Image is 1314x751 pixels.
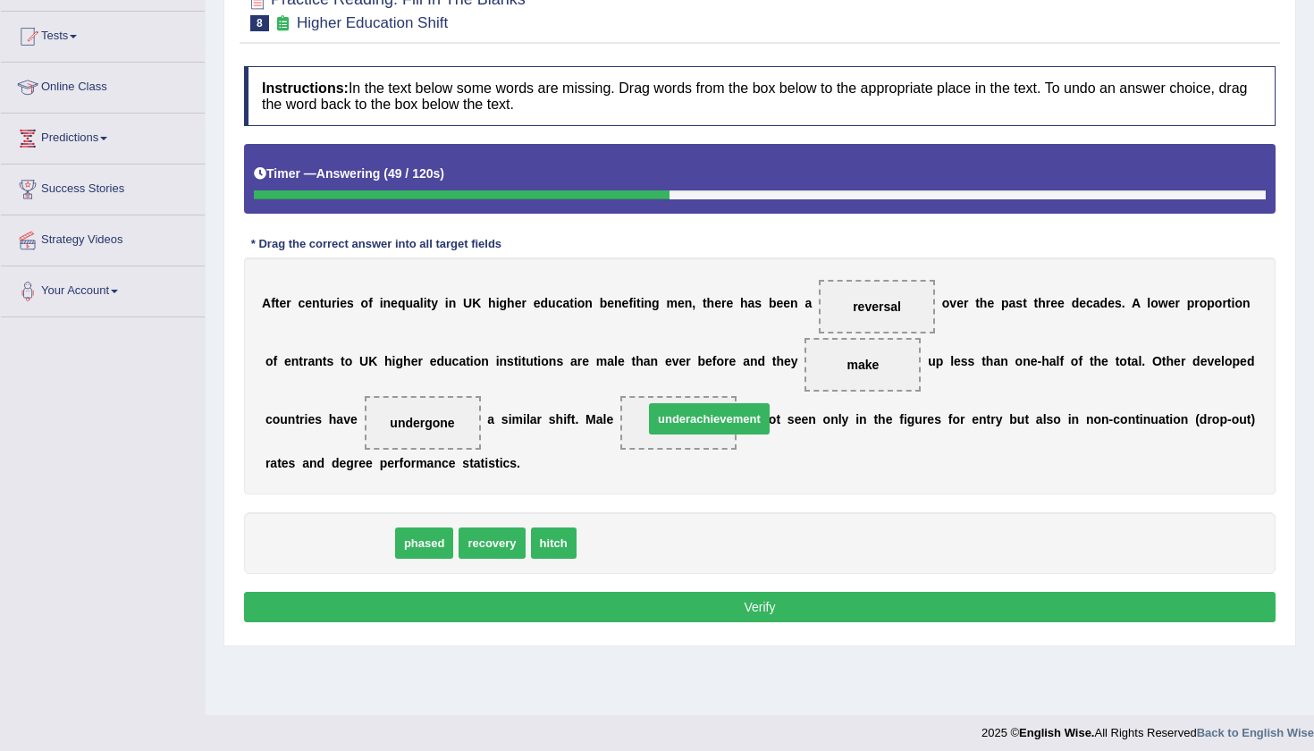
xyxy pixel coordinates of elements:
[644,296,653,310] b: n
[1152,354,1162,368] b: O
[1150,296,1158,310] b: o
[936,354,944,368] b: p
[600,296,608,310] b: b
[1207,354,1214,368] b: v
[652,296,660,310] b: g
[411,354,418,368] b: e
[606,412,613,426] b: e
[512,412,523,426] b: m
[823,412,831,426] b: o
[705,354,712,368] b: e
[1041,354,1049,368] b: h
[1,12,205,56] a: Tests
[1197,726,1314,739] strong: Back to English Wise
[1168,296,1175,310] b: e
[729,354,737,368] b: e
[567,412,571,426] b: f
[1187,296,1195,310] b: p
[1034,296,1039,310] b: t
[288,412,296,426] b: n
[672,354,679,368] b: v
[336,296,340,310] b: i
[403,354,411,368] b: h
[530,412,537,426] b: a
[1200,296,1208,310] b: o
[819,280,935,333] span: Drop target
[526,412,530,426] b: l
[254,167,444,181] h5: Timer —
[470,354,474,368] b: i
[396,354,404,368] b: g
[361,296,369,310] b: o
[279,296,286,310] b: e
[954,354,961,368] b: e
[326,354,333,368] b: s
[1072,296,1080,310] b: d
[808,412,816,426] b: n
[1015,296,1023,310] b: s
[291,354,299,368] b: n
[1031,354,1038,368] b: e
[1078,354,1082,368] b: f
[950,354,954,368] b: l
[1232,296,1235,310] b: i
[1090,354,1094,368] b: t
[436,354,444,368] b: d
[1181,354,1185,368] b: r
[698,354,706,368] b: b
[859,412,867,426] b: n
[472,296,481,310] b: K
[678,296,685,310] b: e
[772,354,777,368] b: t
[651,354,659,368] b: n
[534,296,541,310] b: e
[271,296,275,310] b: f
[603,412,607,426] b: l
[307,354,315,368] b: a
[961,354,968,368] b: s
[607,354,614,368] b: a
[320,296,324,310] b: t
[507,296,515,310] b: h
[791,354,798,368] b: y
[316,166,381,181] b: Answering
[398,296,406,310] b: q
[305,296,312,310] b: e
[1207,296,1215,310] b: p
[956,296,964,310] b: e
[1,165,205,209] a: Success Stories
[1037,354,1041,368] b: -
[618,354,625,368] b: e
[299,354,303,368] b: t
[577,296,585,310] b: o
[273,354,277,368] b: f
[899,412,904,426] b: f
[262,296,271,310] b: A
[391,296,398,310] b: e
[1,114,205,158] a: Predictions
[541,296,549,310] b: d
[305,412,308,426] b: i
[721,296,726,310] b: r
[571,412,576,426] b: t
[548,296,556,310] b: u
[297,14,448,31] small: Higher Education Shift
[1023,296,1027,310] b: t
[430,354,437,368] b: e
[842,412,849,426] b: y
[350,412,358,426] b: e
[777,354,785,368] b: h
[405,296,413,310] b: u
[878,412,886,426] b: h
[1127,354,1132,368] b: t
[666,296,677,310] b: m
[1240,354,1247,368] b: e
[444,354,452,368] b: u
[1079,296,1086,310] b: e
[569,296,574,310] b: t
[665,354,672,368] b: e
[345,354,353,368] b: o
[549,354,557,368] b: n
[537,412,542,426] b: r
[790,296,798,310] b: n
